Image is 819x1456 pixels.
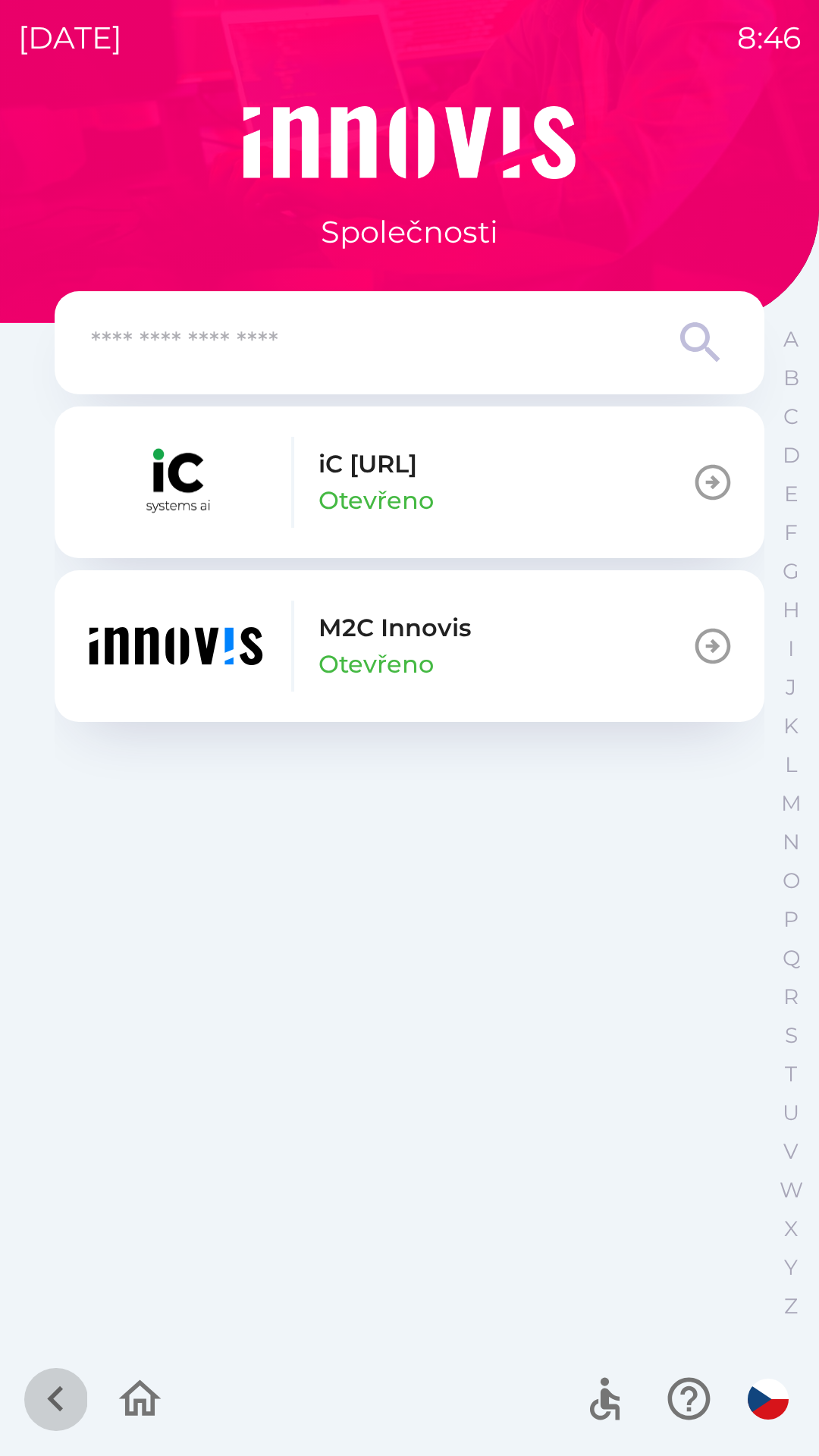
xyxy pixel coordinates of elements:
[772,1055,810,1094] button: T
[55,570,764,722] button: M2C InnovisOtevřeno
[772,436,810,475] button: D
[784,481,799,507] p: E
[748,1379,789,1420] img: cs flag
[772,359,810,397] button: B
[783,442,800,469] p: D
[783,1100,799,1126] p: U
[783,868,800,894] p: O
[772,475,810,513] button: E
[788,635,794,662] p: I
[783,713,799,739] p: K
[85,601,267,692] img: ef454dd6-c04b-4b09-86fc-253a1223f7b7.png
[772,900,810,939] button: P
[737,15,801,61] p: 8:46
[783,945,800,971] p: Q
[783,558,799,585] p: G
[783,403,799,430] p: C
[772,861,810,900] button: O
[772,784,810,823] button: M
[783,326,799,353] p: A
[785,752,797,778] p: L
[772,1132,810,1171] button: V
[781,790,802,817] p: M
[780,1177,803,1203] p: W
[772,591,810,629] button: H
[772,1094,810,1132] button: U
[772,552,810,591] button: G
[785,1061,797,1087] p: T
[318,446,417,482] p: iC [URL]
[772,668,810,707] button: J
[772,1248,810,1287] button: Y
[784,1254,798,1281] p: Y
[784,1293,798,1319] p: Z
[783,906,799,933] p: P
[321,209,498,255] p: Společnosti
[772,1171,810,1210] button: W
[18,15,122,61] p: [DATE]
[772,513,810,552] button: F
[783,984,799,1010] p: R
[785,1022,798,1049] p: S
[772,1016,810,1055] button: S
[55,106,764,179] img: Logo
[772,707,810,745] button: K
[783,1138,799,1165] p: V
[783,365,799,391] p: B
[772,1210,810,1248] button: X
[772,320,810,359] button: A
[772,939,810,977] button: Q
[772,823,810,861] button: N
[772,397,810,436] button: C
[783,829,800,855] p: N
[783,597,800,623] p: H
[318,646,434,682] p: Otevřeno
[318,482,434,519] p: Otevřeno
[772,1287,810,1326] button: Z
[55,406,764,558] button: iC [URL]Otevřeno
[772,977,810,1016] button: R
[786,674,796,701] p: J
[784,1216,798,1242] p: X
[85,437,267,528] img: 0b57a2db-d8c2-416d-bc33-8ae43c84d9d8.png
[772,629,810,668] button: I
[784,519,798,546] p: F
[318,610,471,646] p: M2C Innovis
[772,745,810,784] button: L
